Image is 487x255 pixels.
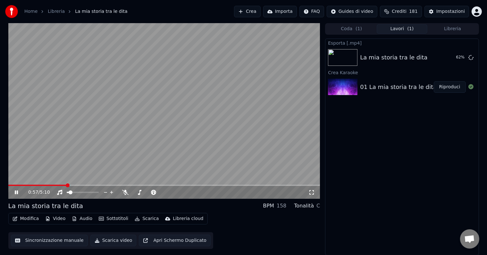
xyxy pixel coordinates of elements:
[96,214,131,223] button: Sottotitoli
[436,8,465,15] div: Impostazioni
[24,8,38,15] a: Home
[263,202,274,210] div: BPM
[294,202,314,210] div: Tonalità
[299,6,324,17] button: FAQ
[75,8,127,15] span: La mia storia tra le dita
[427,24,478,34] button: Libreria
[327,6,377,17] button: Guides di video
[277,202,287,210] div: 158
[48,8,65,15] a: Libreria
[263,6,297,17] button: Importa
[173,215,203,222] div: Libreria cloud
[460,229,479,249] div: Aprire la chat
[380,6,422,17] button: Crediti181
[316,202,320,210] div: C
[43,214,68,223] button: Video
[325,39,478,47] div: Esporta [.mp4]
[377,24,427,34] button: Lavori
[356,26,362,32] span: ( 1 )
[424,6,469,17] button: Impostazioni
[409,8,418,15] span: 181
[360,53,427,62] div: La mia storia tra le dita
[90,235,137,246] button: Scarica video
[28,189,44,196] div: /
[132,214,161,223] button: Scarica
[434,81,466,93] button: Riproduci
[11,235,88,246] button: Sincronizzazione manuale
[28,189,38,196] span: 0:57
[407,26,414,32] span: ( 1 )
[40,189,50,196] span: 5:10
[24,8,128,15] nav: breadcrumb
[360,83,437,92] div: 01 La mia storia tra le dita
[69,214,95,223] button: Audio
[10,214,42,223] button: Modifica
[139,235,210,246] button: Apri Schermo Duplicato
[8,201,83,210] div: La mia storia tra le dita
[326,24,377,34] button: Coda
[234,6,260,17] button: Crea
[325,68,478,76] div: Crea Karaoke
[456,55,466,60] div: 62 %
[392,8,407,15] span: Crediti
[5,5,18,18] img: youka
